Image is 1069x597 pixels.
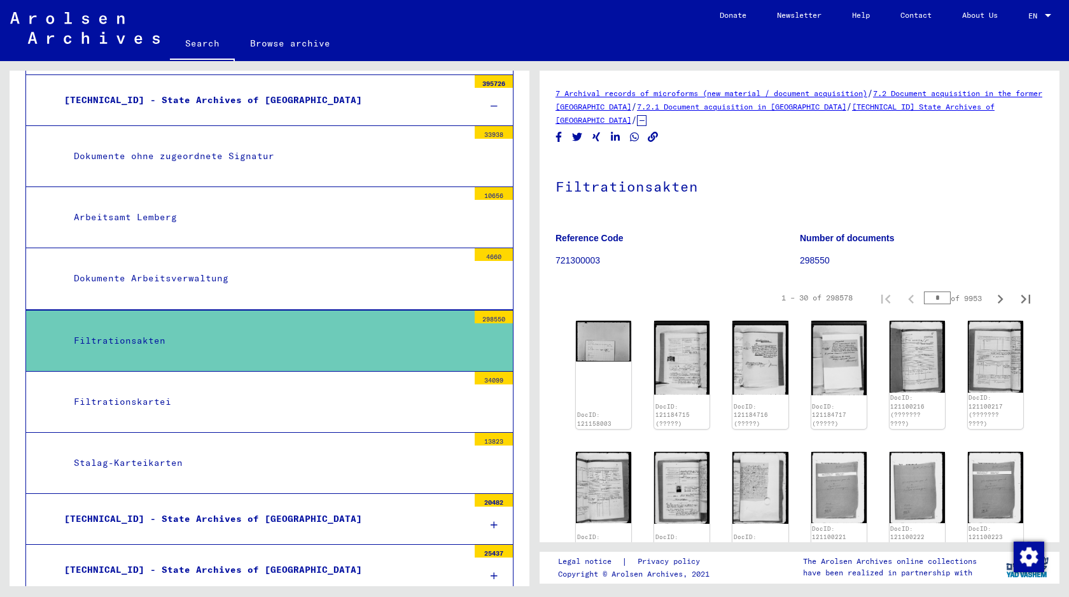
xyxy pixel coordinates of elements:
button: Share on Facebook [552,129,566,145]
a: DocID: 121100222 (?????? ?????????) [890,525,928,558]
img: 001.jpg [968,321,1023,392]
div: 13823 [475,433,513,446]
img: Arolsen_neg.svg [10,12,160,44]
div: Filtrationsakten [64,328,468,353]
div: 10656 [475,187,513,200]
div: [TECHNICAL_ID] - State Archives of [GEOGRAPHIC_DATA] [55,558,468,582]
div: Change consent [1013,541,1044,572]
a: DocID: 121100221 (?????? ?????????) [812,525,850,558]
button: Share on LinkedIn [609,129,622,145]
button: Share on WhatsApp [628,129,641,145]
a: DocID: 121100220 (??????? ????) [734,533,787,558]
a: DocID: 121100217 (??????? ????) [968,394,1003,427]
img: yv_logo.png [1003,551,1051,583]
div: Stalag-Karteikarten [64,451,468,475]
img: 001.jpg [968,452,1023,523]
span: / [846,101,852,112]
button: Share on Twitter [571,129,584,145]
div: 33938 [475,126,513,139]
a: DocID: 121158003 [577,411,611,427]
b: Number of documents [800,233,895,243]
div: 20482 [475,494,513,507]
div: 34099 [475,372,513,384]
a: Legal notice [558,555,622,568]
div: 4660 [475,248,513,261]
div: [TECHNICAL_ID] - State Archives of [GEOGRAPHIC_DATA] [55,507,468,531]
img: 001.jpg [732,321,788,395]
img: 001.jpg [576,452,631,523]
p: have been realized in partnership with [803,567,977,579]
a: DocID: 121100218 (??????? ????) [577,533,631,558]
a: DocID: 121100219 (??????? ????) [655,533,709,558]
button: Last page [1013,285,1038,311]
img: 001.jpg [732,452,788,524]
button: Next page [988,285,1013,311]
div: | [558,555,715,568]
a: DocID: 121100216 (??????? ????) [890,394,925,427]
a: DocID: 121184716 (?????) [734,403,768,427]
a: Privacy policy [627,555,715,568]
h1: Filtrationsakten [555,157,1044,213]
img: 001.jpg [811,321,867,395]
img: 001.jpg [811,452,867,523]
span: / [631,101,637,112]
img: 001.jpg [890,321,945,392]
p: The Arolsen Archives online collections [803,556,977,567]
div: 25437 [475,545,513,558]
a: Browse archive [235,28,346,59]
div: Dokumente Arbeitsverwaltung [64,266,468,291]
div: 395726 [475,75,513,88]
span: / [631,114,637,125]
a: DocID: 121100223 (?????? ?????????) [968,525,1007,558]
img: 001.jpg [890,452,945,523]
img: 001.jpg [654,321,709,395]
span: / [867,87,873,99]
b: Reference Code [555,233,624,243]
div: of 9953 [924,292,988,304]
span: EN [1028,11,1042,20]
a: DocID: 121184715 (?????) [655,403,690,427]
button: Previous page [898,285,924,311]
a: DocID: 121184717 (?????) [812,403,846,427]
img: Change consent [1014,542,1044,572]
p: 721300003 [555,254,799,267]
div: 1 – 30 of 298578 [781,292,853,304]
button: First page [873,285,898,311]
div: Dokumente ohne zugeordnete Signatur [64,144,468,169]
p: 298550 [800,254,1044,267]
div: [TECHNICAL_ID] - State Archives of [GEOGRAPHIC_DATA] [55,88,468,113]
button: Copy link [646,129,660,145]
a: 7.2.1 Document acquisition in [GEOGRAPHIC_DATA] [637,102,846,111]
a: Search [170,28,235,61]
img: 001.jpg [576,321,631,362]
div: 298550 [475,311,513,323]
a: 7 Archival records of microforms (new material / document acquisition) [555,88,867,98]
button: Share on Xing [590,129,603,145]
img: 001.jpg [654,452,709,524]
div: Arbeitsamt Lemberg [64,205,468,230]
div: Filtrationskartei [64,390,468,414]
p: Copyright © Arolsen Archives, 2021 [558,568,715,580]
